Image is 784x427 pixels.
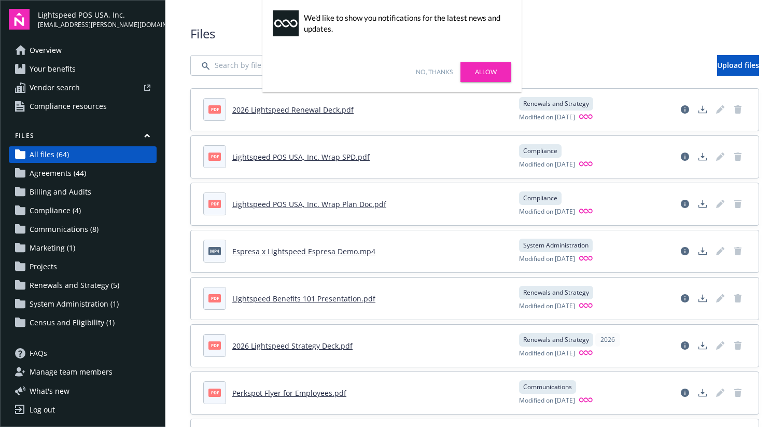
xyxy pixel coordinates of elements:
span: Edit document [712,384,729,401]
a: Manage team members [9,364,157,380]
span: Modified on [DATE] [519,113,575,122]
span: What ' s new [30,385,69,396]
span: mp4 [208,247,221,255]
span: Delete document [730,290,746,307]
a: View file details [677,196,693,212]
span: Renewals and Strategy [523,335,589,345]
a: FAQs [9,345,157,362]
span: Renewals and Strategy [523,288,589,297]
a: Download document [694,196,711,212]
button: What's new [9,385,86,396]
span: Overview [30,42,62,59]
span: Vendor search [30,79,80,96]
span: Modified on [DATE] [519,254,575,264]
a: Download document [694,337,711,354]
a: View file details [677,243,693,259]
a: Espresa x Lightspeed Espresa Demo.mp4 [232,246,375,256]
span: Delete document [730,384,746,401]
a: Edit document [712,148,729,165]
span: Modified on [DATE] [519,349,575,359]
span: Modified on [DATE] [519,207,575,217]
span: Delete document [730,148,746,165]
span: Marketing (1) [30,240,75,256]
span: System Administration [523,241,589,250]
span: pdf [208,105,221,113]
a: Overview [9,42,157,59]
a: No, thanks [416,67,453,77]
span: Modified on [DATE] [519,301,575,311]
span: pdf [208,200,221,208]
span: Delete document [730,101,746,118]
a: 2026 Lightspeed Strategy Deck.pdf [232,341,353,351]
span: Compliance [523,146,557,156]
span: Communications (8) [30,221,99,238]
span: Edit document [712,196,729,212]
a: Download document [694,243,711,259]
span: Delete document [730,196,746,212]
span: pdf [208,153,221,160]
button: Files [9,131,157,144]
span: Edit document [712,243,729,259]
a: Allow [460,62,511,82]
span: Modified on [DATE] [519,160,575,170]
a: View file details [677,384,693,401]
span: pdf [208,294,221,302]
input: Search by file name... [190,55,346,76]
a: Compliance (4) [9,202,157,219]
span: All files (64) [30,146,69,163]
span: System Administration (1) [30,296,119,312]
a: Renewals and Strategy (5) [9,277,157,294]
span: Billing and Audits [30,184,91,200]
a: Download document [694,101,711,118]
span: Files [190,25,759,43]
button: Lightspeed POS USA, Inc.[EMAIL_ADDRESS][PERSON_NAME][DOMAIN_NAME] [38,9,157,30]
span: Renewals and Strategy (5) [30,277,119,294]
span: Edit document [712,290,729,307]
a: Compliance resources [9,98,157,115]
span: Agreements (44) [30,165,86,182]
a: Download document [694,148,711,165]
a: Vendor search [9,79,157,96]
a: Upload files [717,55,759,76]
a: System Administration (1) [9,296,157,312]
span: FAQs [30,345,47,362]
span: Communications [523,382,572,392]
img: navigator-logo.svg [9,9,30,30]
span: Census and Eligibility (1) [30,314,115,331]
span: Upload files [717,60,759,70]
span: Your benefits [30,61,76,77]
span: Edit document [712,337,729,354]
span: Renewals and Strategy [523,99,589,108]
a: Perkspot Flyer for Employees.pdf [232,388,346,398]
span: Delete document [730,243,746,259]
a: Lightspeed Benefits 101 Presentation.pdf [232,294,375,304]
a: Your benefits [9,61,157,77]
span: Compliance [523,194,557,203]
a: Projects [9,258,157,275]
div: 2026 [595,333,620,347]
a: Census and Eligibility (1) [9,314,157,331]
span: Manage team members [30,364,113,380]
span: Modified on [DATE] [519,396,575,406]
a: Lightspeed POS USA, Inc. Wrap Plan Doc.pdf [232,199,386,209]
span: Compliance (4) [30,202,81,219]
a: All files (64) [9,146,157,163]
div: We'd like to show you notifications for the latest news and updates. [304,12,506,34]
span: [EMAIL_ADDRESS][PERSON_NAME][DOMAIN_NAME] [38,20,157,30]
span: Edit document [712,101,729,118]
a: View file details [677,290,693,307]
div: Log out [30,402,55,418]
span: Delete document [730,337,746,354]
a: Marketing (1) [9,240,157,256]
